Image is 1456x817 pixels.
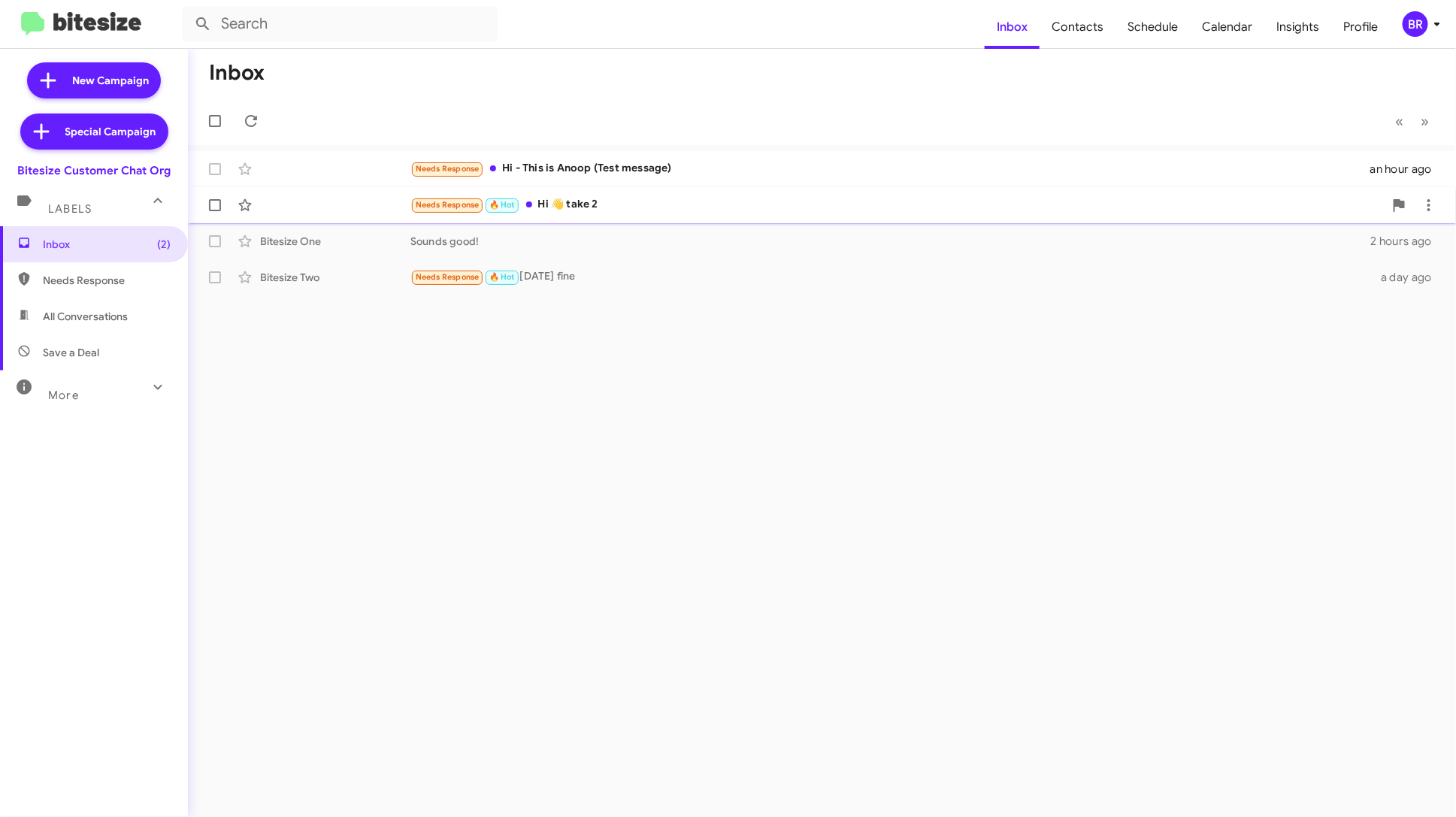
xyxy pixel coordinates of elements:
[20,113,168,150] a: Special Campaign
[209,61,265,85] h1: Inbox
[1115,5,1190,49] a: Schedule
[1395,112,1403,131] span: «
[410,160,1370,177] div: Hi - This is Anoop (Test message)
[1331,5,1390,49] a: Profile
[48,389,79,402] span: More
[1040,5,1115,49] a: Contacts
[72,73,149,88] span: New Campaign
[260,234,410,249] div: Bitesize One
[1390,11,1439,37] button: BR
[1387,106,1438,137] nav: Page navigation example
[260,270,410,285] div: Bitesize Two
[416,272,480,282] span: Needs Response
[489,272,515,282] span: 🔥 Hot
[157,237,171,252] span: (2)
[27,62,161,98] a: New Campaign
[1371,234,1444,249] div: 2 hours ago
[985,5,1040,49] a: Inbox
[410,196,1384,213] div: Hi 👋 take 2
[1412,106,1438,137] button: Next
[43,237,171,252] span: Inbox
[43,345,99,360] span: Save a Deal
[1370,162,1444,177] div: an hour ago
[489,200,515,210] span: 🔥 Hot
[17,163,171,178] div: Bitesize Customer Chat Org
[1264,5,1331,49] a: Insights
[1386,106,1412,137] button: Previous
[1190,5,1264,49] a: Calendar
[1421,112,1429,131] span: »
[416,164,480,174] span: Needs Response
[43,309,128,324] span: All Conversations
[1372,270,1444,285] div: a day ago
[416,200,480,210] span: Needs Response
[1403,11,1428,37] div: BR
[410,268,1372,286] div: [DATE] fine
[43,273,171,288] span: Needs Response
[65,124,156,139] span: Special Campaign
[410,234,1371,249] div: Sounds good!
[182,6,498,42] input: Search
[48,202,92,216] span: Labels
